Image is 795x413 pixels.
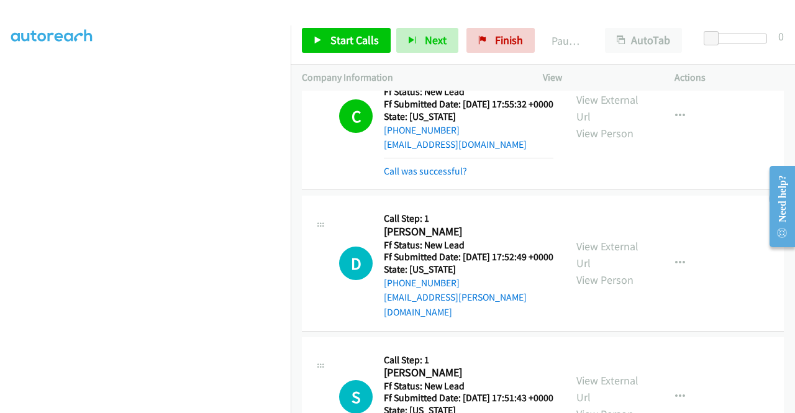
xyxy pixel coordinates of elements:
[384,138,527,150] a: [EMAIL_ADDRESS][DOMAIN_NAME]
[576,373,638,404] a: View External Url
[675,70,784,85] p: Actions
[384,277,460,289] a: [PHONE_NUMBER]
[384,263,554,276] h5: State: [US_STATE]
[552,32,583,49] p: Paused
[384,212,554,225] h5: Call Step: 1
[339,247,373,280] h1: D
[384,225,554,239] h2: [PERSON_NAME]
[495,33,523,47] span: Finish
[384,251,554,263] h5: Ff Submitted Date: [DATE] 17:52:49 +0000
[384,239,554,252] h5: Ff Status: New Lead
[760,157,795,256] iframe: Resource Center
[605,28,682,53] button: AutoTab
[384,165,467,177] a: Call was successful?
[576,126,634,140] a: View Person
[384,86,553,98] h5: Ff Status: New Lead
[396,28,458,53] button: Next
[543,70,652,85] p: View
[339,99,373,133] h1: C
[330,33,379,47] span: Start Calls
[576,273,634,287] a: View Person
[384,111,553,123] h5: State: [US_STATE]
[384,98,553,111] h5: Ff Submitted Date: [DATE] 17:55:32 +0000
[302,28,391,53] a: Start Calls
[710,34,767,43] div: Delay between calls (in seconds)
[778,28,784,45] div: 0
[384,124,460,136] a: [PHONE_NUMBER]
[466,28,535,53] a: Finish
[302,70,520,85] p: Company Information
[384,354,553,366] h5: Call Step: 1
[384,380,553,393] h5: Ff Status: New Lead
[384,366,553,380] h2: [PERSON_NAME]
[384,392,553,404] h5: Ff Submitted Date: [DATE] 17:51:43 +0000
[425,33,447,47] span: Next
[384,291,527,318] a: [EMAIL_ADDRESS][PERSON_NAME][DOMAIN_NAME]
[576,239,638,270] a: View External Url
[576,93,638,124] a: View External Url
